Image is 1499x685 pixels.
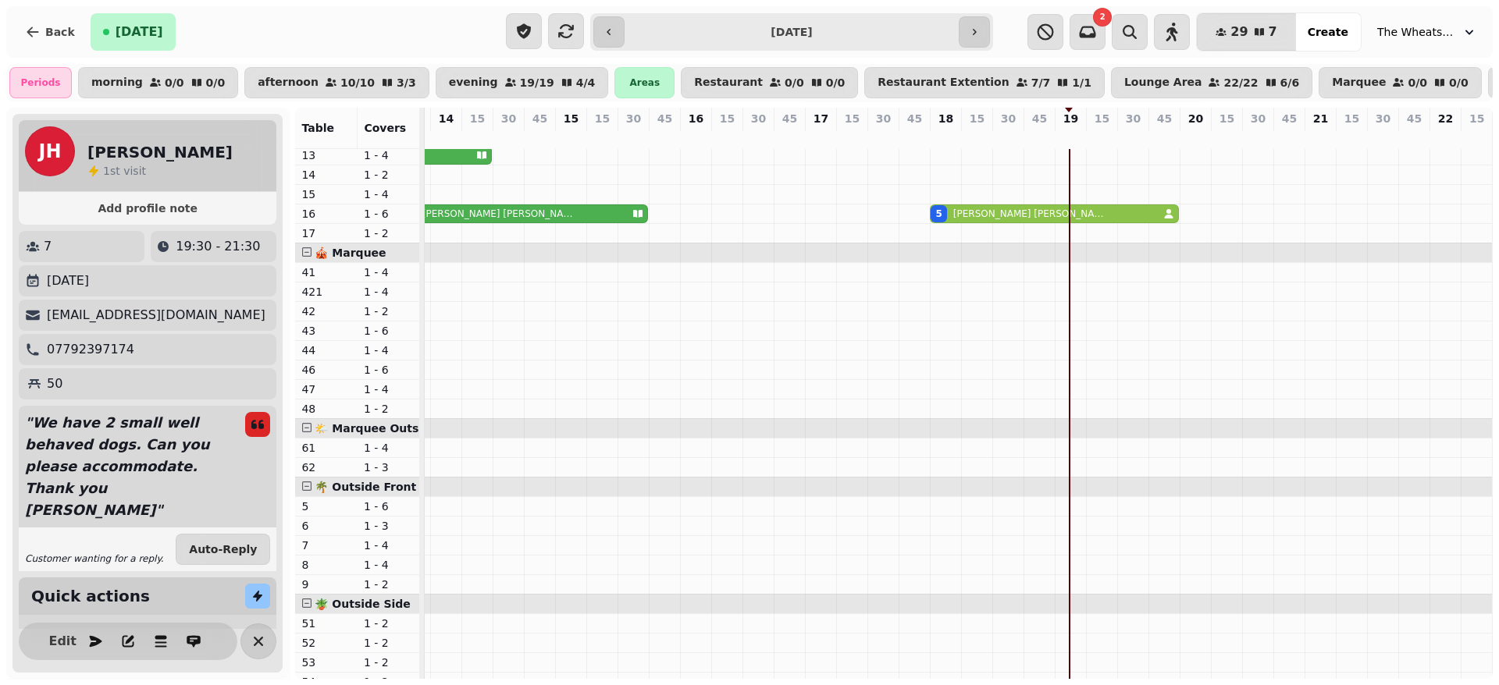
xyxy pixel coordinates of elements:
p: 45 [1032,111,1047,126]
p: visit [103,163,146,179]
p: 1 - 4 [364,264,414,280]
p: [PERSON_NAME] [PERSON_NAME] [422,208,574,220]
p: 4 / 4 [576,77,596,88]
p: 7 [1127,130,1139,145]
p: Customer wanting for a reply. [25,552,164,565]
p: 15 [595,111,610,126]
p: 45 [657,111,672,126]
p: [PERSON_NAME] [PERSON_NAME] [953,208,1105,220]
p: 14 [301,167,351,183]
span: [DATE] [116,26,163,38]
p: 15 [970,111,984,126]
button: evening19/194/4 [436,67,609,98]
p: 45 [782,111,797,126]
button: Restaurant0/00/0 [681,67,858,98]
p: 0 [596,130,608,145]
p: 7 [44,237,52,256]
p: 30 [876,111,891,126]
p: 0 [752,130,764,145]
p: 0 [1314,130,1326,145]
p: 53 [301,655,351,670]
p: 20 [1188,111,1203,126]
p: 45 [907,111,922,126]
p: 16 [689,111,703,126]
p: 0 [814,130,827,145]
p: 1 - 4 [364,382,414,397]
button: Edit [47,626,78,657]
p: 45 [1282,111,1297,126]
button: [DATE] [91,13,176,51]
span: 2 [1100,13,1106,21]
p: 421 [301,284,351,300]
p: 1 - 4 [364,284,414,300]
p: 6 [301,518,351,534]
p: 0 [1283,130,1295,145]
p: 1 - 2 [364,577,414,592]
p: 5 [846,130,858,145]
div: Areas [614,67,675,98]
p: 0 [877,130,889,145]
span: The Wheatsheaf [1377,24,1455,40]
span: 🎪 Marquee [315,247,386,259]
p: 1 - 2 [364,167,414,183]
p: [EMAIL_ADDRESS][DOMAIN_NAME] [47,306,265,325]
p: 0 / 0 [1408,77,1427,88]
p: 1 / 1 [1072,77,1091,88]
p: 1 - 2 [364,401,414,417]
span: Back [45,27,75,37]
span: 🪴 Outside Side [315,598,410,610]
p: 30 [501,111,516,126]
p: 0 / 0 [785,77,804,88]
p: 0 [1095,130,1108,145]
p: 13 [301,147,351,163]
button: Back [12,13,87,51]
p: 1 - 4 [364,186,414,202]
p: 18 [938,111,953,126]
p: 0 [689,130,702,145]
p: 07792397174 [47,340,134,359]
p: 5 [301,499,351,514]
button: Auto-Reply [176,534,270,565]
p: 0 [1189,130,1202,145]
span: 🌤️ Marquee Outside [315,422,437,435]
p: 3 / 3 [397,77,416,88]
p: 0 [533,130,546,145]
button: afternoon10/103/3 [244,67,429,98]
p: 0 [1408,130,1420,145]
div: Periods [9,67,72,98]
span: 29 [1230,26,1248,38]
p: 6 / 6 [1280,77,1300,88]
p: 45 [532,111,547,126]
p: 21 [1313,111,1328,126]
p: 7 [301,538,351,553]
p: 1 - 2 [364,225,414,241]
p: afternoon [258,76,319,89]
p: 5 [939,130,952,145]
span: 1 [103,165,110,177]
p: Restaurant [694,76,763,89]
p: 43 [301,323,351,339]
p: 1 - 6 [364,362,414,378]
p: 15 [564,111,579,126]
p: 15 [845,111,860,126]
p: 0 [721,130,733,145]
button: Marquee0/00/0 [1319,67,1482,98]
p: 16 [301,206,351,222]
p: 42 [301,303,351,319]
span: 7 [1269,26,1277,38]
p: 1 - 4 [364,147,414,163]
p: 1 - 4 [364,342,414,358]
p: 1 - 2 [364,303,414,319]
p: Restaurant Extention [878,76,1009,89]
p: 0 [627,130,639,145]
p: 0 / 0 [826,77,846,88]
p: 62 [301,460,351,475]
p: 48 [301,401,351,417]
span: Covers [364,122,406,134]
p: 17 [301,225,351,241]
div: 5 [935,208,942,220]
h2: [PERSON_NAME] [87,141,233,163]
p: 1 - 6 [364,323,414,339]
p: 1 - 6 [364,206,414,222]
p: [DATE] [47,272,89,290]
